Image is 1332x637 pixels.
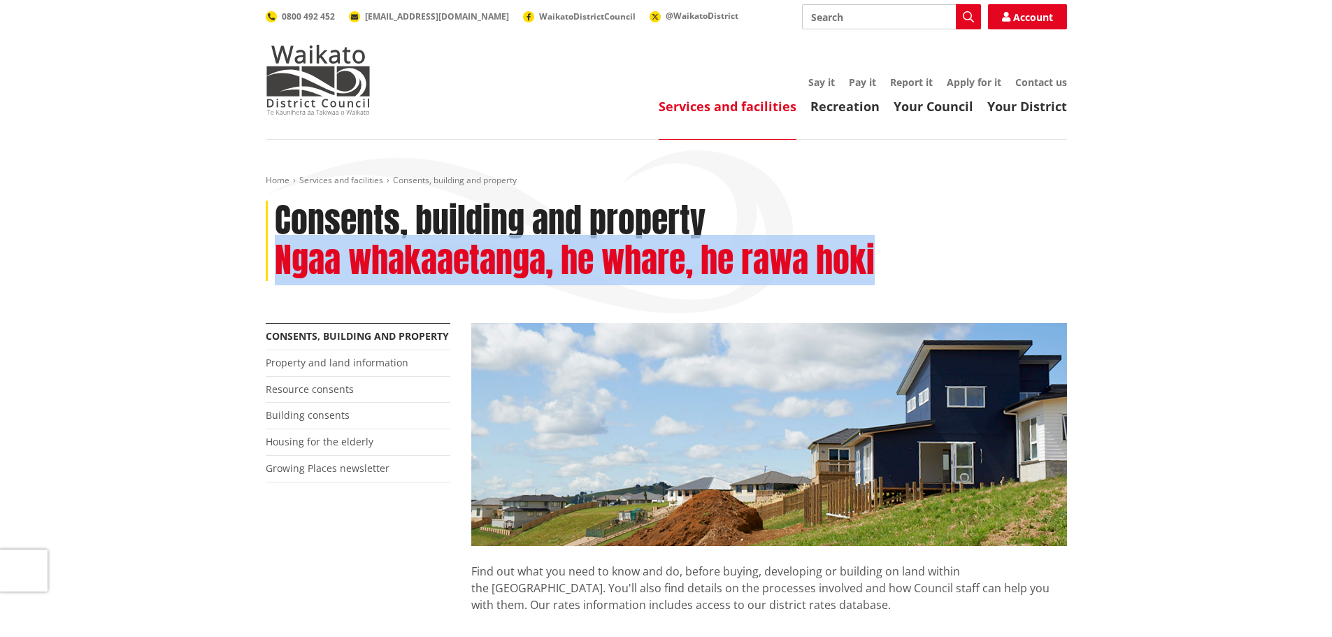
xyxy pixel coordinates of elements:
[539,10,636,22] span: WaikatoDistrictCouncil
[266,461,389,475] a: Growing Places newsletter
[666,10,738,22] span: @WaikatoDistrict
[266,382,354,396] a: Resource consents
[266,356,408,369] a: Property and land information
[266,10,335,22] a: 0800 492 452
[266,408,350,422] a: Building consents
[849,76,876,89] a: Pay it
[266,435,373,448] a: Housing for the elderly
[1015,76,1067,89] a: Contact us
[275,201,706,241] h1: Consents, building and property
[894,98,973,115] a: Your Council
[299,174,383,186] a: Services and facilities
[365,10,509,22] span: [EMAIL_ADDRESS][DOMAIN_NAME]
[987,98,1067,115] a: Your District
[802,4,981,29] input: Search input
[988,4,1067,29] a: Account
[266,45,371,115] img: Waikato District Council - Te Kaunihera aa Takiwaa o Waikato
[650,10,738,22] a: @WaikatoDistrict
[266,175,1067,187] nav: breadcrumb
[810,98,880,115] a: Recreation
[471,546,1067,630] p: Find out what you need to know and do, before buying, developing or building on land within the [...
[659,98,796,115] a: Services and facilities
[471,323,1067,547] img: Land-and-property-landscape
[393,174,517,186] span: Consents, building and property
[890,76,933,89] a: Report it
[947,76,1001,89] a: Apply for it
[282,10,335,22] span: 0800 492 452
[1268,578,1318,629] iframe: Messenger Launcher
[266,174,289,186] a: Home
[275,241,875,281] h2: Ngaa whakaaetanga, he whare, he rawa hoki
[808,76,835,89] a: Say it
[523,10,636,22] a: WaikatoDistrictCouncil
[349,10,509,22] a: [EMAIL_ADDRESS][DOMAIN_NAME]
[266,329,449,343] a: Consents, building and property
